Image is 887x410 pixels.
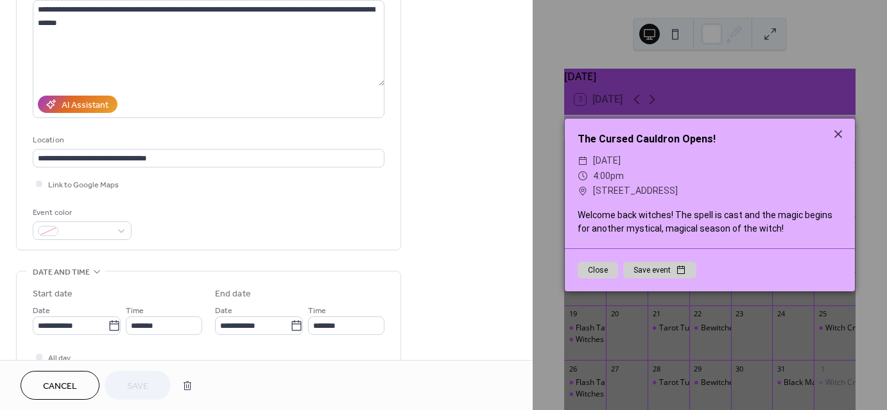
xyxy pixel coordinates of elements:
span: All day [48,352,71,365]
button: Close [578,262,618,278]
div: ​ [578,169,588,184]
span: [DATE] [593,153,621,169]
span: Date [33,304,50,318]
div: Start date [33,287,73,301]
div: AI Assistant [62,99,108,112]
span: Time [308,304,326,318]
button: Save event [623,262,696,278]
span: Time [126,304,144,318]
div: ​ [578,153,588,169]
span: Cancel [43,380,77,393]
span: [STREET_ADDRESS] [593,184,678,199]
div: ​ [578,184,588,199]
span: 4:00pm [593,169,624,184]
span: Date [215,304,232,318]
button: AI Assistant [38,96,117,113]
span: Link to Google Maps [48,178,119,192]
div: Location [33,133,382,147]
div: Welcome back witches! The spell is cast and the magic begins for another mystical, magical season... [565,209,855,235]
span: Date and time [33,266,90,279]
button: Cancel [21,371,99,400]
div: Event color [33,206,129,219]
div: The Cursed Cauldron Opens! [565,132,855,147]
div: End date [215,287,251,301]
